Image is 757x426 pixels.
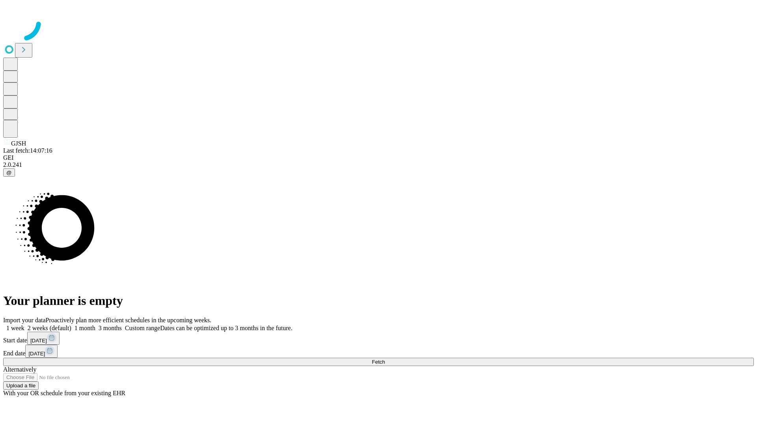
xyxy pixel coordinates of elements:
[6,325,24,331] span: 1 week
[160,325,292,331] span: Dates can be optimized up to 3 months in the future.
[3,154,754,161] div: GEI
[3,381,39,390] button: Upload a file
[3,161,754,168] div: 2.0.241
[3,366,36,373] span: Alternatively
[3,293,754,308] h1: Your planner is empty
[125,325,160,331] span: Custom range
[75,325,95,331] span: 1 month
[11,140,26,147] span: GJSH
[3,390,125,396] span: With your OR schedule from your existing EHR
[3,147,52,154] span: Last fetch: 14:07:16
[3,345,754,358] div: End date
[3,168,15,177] button: @
[28,325,71,331] span: 2 weeks (default)
[99,325,122,331] span: 3 months
[372,359,385,365] span: Fetch
[25,345,58,358] button: [DATE]
[3,317,46,323] span: Import your data
[30,338,47,344] span: [DATE]
[3,358,754,366] button: Fetch
[3,332,754,345] div: Start date
[46,317,211,323] span: Proactively plan more efficient schedules in the upcoming weeks.
[6,170,12,176] span: @
[27,332,60,345] button: [DATE]
[28,351,45,357] span: [DATE]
